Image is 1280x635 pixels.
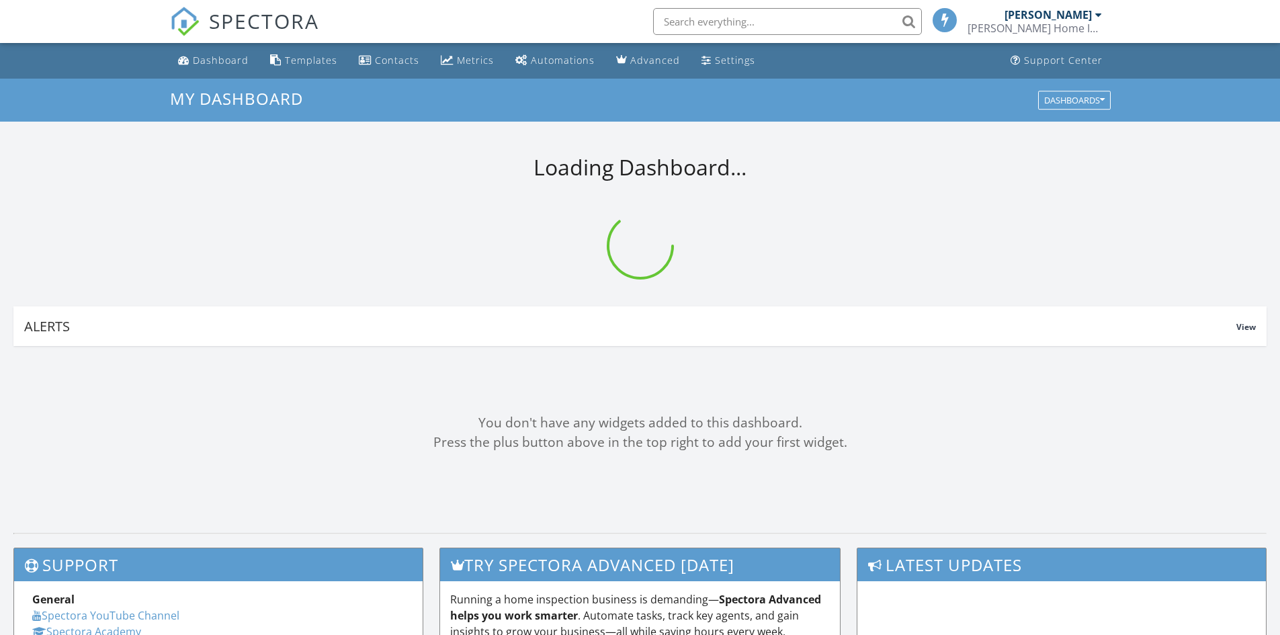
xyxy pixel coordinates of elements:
[173,48,254,73] a: Dashboard
[1038,91,1111,110] button: Dashboards
[14,548,423,581] h3: Support
[1024,54,1103,67] div: Support Center
[32,592,75,607] strong: General
[170,87,303,110] span: My Dashboard
[170,18,319,46] a: SPECTORA
[968,22,1102,35] div: Frisbie Home Inspection
[510,48,600,73] a: Automations (Basic)
[1236,321,1256,333] span: View
[1005,8,1092,22] div: [PERSON_NAME]
[24,317,1236,335] div: Alerts
[531,54,595,67] div: Automations
[353,48,425,73] a: Contacts
[265,48,343,73] a: Templates
[450,592,821,623] strong: Spectora Advanced helps you work smarter
[457,54,494,67] div: Metrics
[13,433,1267,452] div: Press the plus button above in the top right to add your first widget.
[375,54,419,67] div: Contacts
[209,7,319,35] span: SPECTORA
[1044,95,1105,105] div: Dashboards
[715,54,755,67] div: Settings
[857,548,1266,581] h3: Latest Updates
[193,54,249,67] div: Dashboard
[1005,48,1108,73] a: Support Center
[696,48,761,73] a: Settings
[285,54,337,67] div: Templates
[435,48,499,73] a: Metrics
[630,54,680,67] div: Advanced
[611,48,685,73] a: Advanced
[170,7,200,36] img: The Best Home Inspection Software - Spectora
[13,413,1267,433] div: You don't have any widgets added to this dashboard.
[32,608,179,623] a: Spectora YouTube Channel
[653,8,922,35] input: Search everything...
[440,548,841,581] h3: Try spectora advanced [DATE]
